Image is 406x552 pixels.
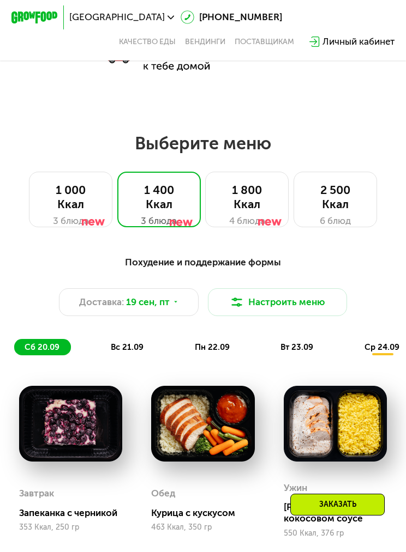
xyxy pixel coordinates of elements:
[284,480,307,497] div: Ужин
[306,214,365,228] div: 6 блюд
[365,342,399,352] span: ср 24.09
[323,35,395,49] div: Личный кабинет
[151,507,264,519] div: Курица с кускусом
[129,184,189,211] div: 1 400 Ккал
[235,37,294,46] div: поставщикам
[79,295,124,310] span: Доставка:
[195,342,230,352] span: пн 22.09
[208,288,347,316] button: Настроить меню
[290,494,385,515] div: Заказать
[19,507,132,519] div: Запеканка с черникой
[280,342,313,352] span: вт 23.09
[185,37,225,46] a: Вендинги
[119,37,176,46] a: Качество еды
[218,214,277,228] div: 4 блюда
[19,485,54,502] div: Завтрак
[69,13,165,22] span: [GEOGRAPHIC_DATA]
[151,485,175,502] div: Обед
[306,184,365,211] div: 2 500 Ккал
[126,295,170,310] span: 19 сен, пт
[218,184,277,211] div: 1 800 Ккал
[14,255,392,270] div: Похудение и поддержание формы
[111,342,144,352] span: вс 21.09
[19,523,122,532] div: 353 Ккал, 250 гр
[25,342,59,352] span: сб 20.09
[129,214,189,228] div: 3 блюда
[37,132,369,154] h2: Выберите меню
[41,184,100,211] div: 1 000 Ккал
[181,10,282,25] a: [PHONE_NUMBER]
[151,523,254,532] div: 463 Ккал, 350 гр
[41,214,100,228] div: 3 блюда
